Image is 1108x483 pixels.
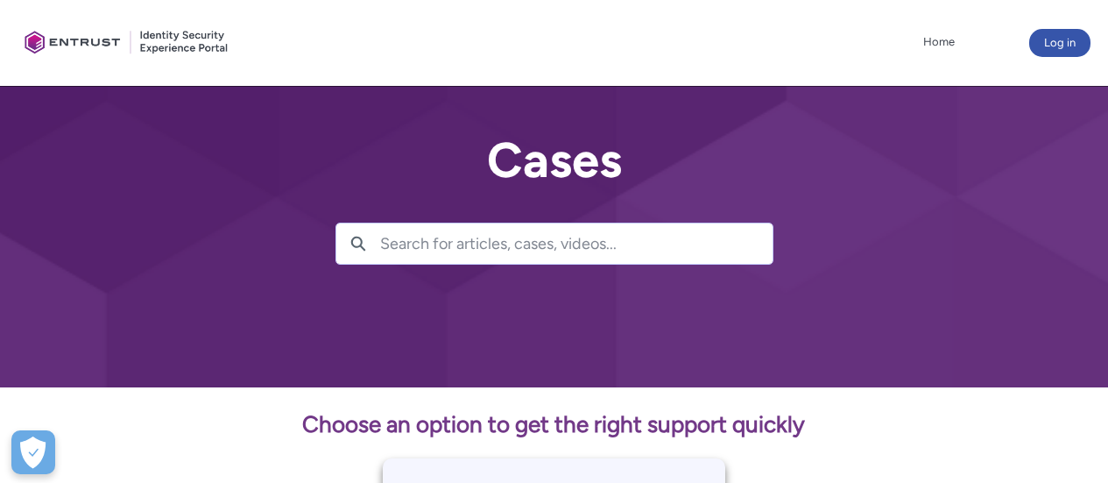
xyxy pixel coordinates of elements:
div: Cookie Preferences [11,430,55,474]
input: Search for articles, cases, videos... [380,224,773,264]
h2: Cases [335,133,773,188]
button: Log in [1029,29,1090,57]
button: Search [336,224,380,264]
a: Home [919,29,959,55]
button: Open Preferences [11,430,55,474]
